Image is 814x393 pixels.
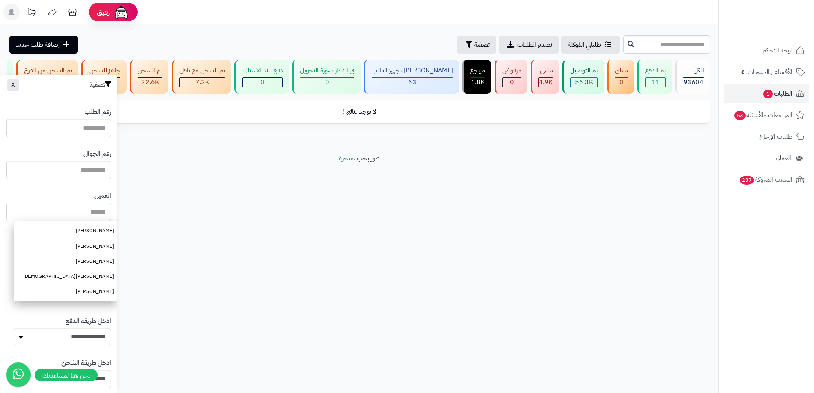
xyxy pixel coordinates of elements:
[606,60,636,94] a: معلق 0
[762,88,792,99] span: الطلبات
[138,78,162,87] div: 22597
[470,78,485,87] div: 1793
[517,40,552,50] span: تصدير الطلبات
[372,78,453,87] div: 63
[179,66,225,75] div: تم الشحن مع ناقل
[89,66,120,75] div: جاهز للشحن
[646,78,665,87] div: 11
[734,111,746,120] span: 53
[325,77,329,87] span: 0
[619,77,624,87] span: 0
[683,66,704,75] div: الكل
[615,66,628,75] div: معلق
[22,4,42,22] a: تحديثات المنصة
[16,40,60,50] span: إضافة طلب جديد
[733,109,792,121] span: المراجعات والأسئلة
[362,60,461,94] a: [PERSON_NAME] تجهيز الطلب 63
[243,78,282,87] div: 0
[260,77,265,87] span: 0
[570,66,598,75] div: تم التوصيل
[575,77,593,87] span: 56.3K
[539,77,553,87] span: 4.9K
[15,60,80,94] a: تم الشحن من الفرع 340
[775,153,791,164] span: العملاء
[652,77,660,87] span: 11
[759,20,806,37] img: logo-2.png
[90,81,111,89] h3: تصفية
[242,66,283,75] div: دفع عند الاستلام
[195,77,209,87] span: 7.2K
[66,317,111,326] label: ادخل طريقه الدفع
[461,60,493,94] a: مرتجع 1.8K
[748,66,792,78] span: الأقسام والمنتجات
[510,77,514,87] span: 0
[615,78,628,87] div: 0
[141,77,159,87] span: 22.6K
[80,60,128,94] a: جاهز للشحن 0
[180,78,225,87] div: 7223
[14,223,117,238] a: [PERSON_NAME]
[14,254,117,269] a: [PERSON_NAME]
[503,78,521,87] div: 0
[14,239,117,254] a: [PERSON_NAME]
[408,77,416,87] span: 63
[502,66,521,75] div: مرفوض
[759,131,792,142] span: طلبات الإرجاع
[14,284,117,299] a: [PERSON_NAME]
[645,66,666,75] div: تم الدفع
[85,107,111,117] label: رقم الطلب
[97,7,110,17] span: رفيق
[24,66,72,75] div: تم الشحن من الفرع
[674,60,712,94] a: الكل93604
[571,78,597,87] div: 56311
[9,100,710,123] td: لا توجد نتائج !
[561,36,620,54] a: طلباتي المُوكلة
[493,60,529,94] a: مرفوض 0
[724,41,809,60] a: لوحة التحكم
[61,358,111,368] label: ادخل طريقة الشحن
[763,90,773,98] span: 1
[499,36,559,54] a: تصدير الطلبات
[233,60,291,94] a: دفع عند الاستلام 0
[724,84,809,103] a: الطلبات1
[636,60,674,94] a: تم الدفع 11
[11,81,15,89] span: X
[7,79,19,91] button: X
[9,36,78,54] a: إضافة طلب جديد
[539,78,553,87] div: 4944
[724,105,809,125] a: المراجعات والأسئلة53
[561,60,606,94] a: تم التوصيل 56.3K
[300,78,354,87] div: 0
[94,191,111,201] label: العميل
[724,148,809,168] a: العملاء
[291,60,362,94] a: في انتظار صورة التحويل 0
[14,269,117,284] a: [PERSON_NAME][DEMOGRAPHIC_DATA]
[762,45,792,56] span: لوحة التحكم
[724,127,809,146] a: طلبات الإرجاع
[170,60,233,94] a: تم الشحن مع ناقل 7.2K
[339,153,354,163] a: متجرة
[457,36,496,54] button: تصفية
[83,149,111,159] label: رقم الجوال
[740,176,754,185] span: 237
[470,66,485,75] div: مرتجع
[568,40,601,50] span: طلباتي المُوكلة
[739,174,792,186] span: السلات المتروكة
[128,60,170,94] a: تم الشحن 22.6K
[683,77,704,87] span: 93604
[471,77,485,87] span: 1.8K
[372,66,453,75] div: [PERSON_NAME] تجهيز الطلب
[538,66,553,75] div: ملغي
[300,66,354,75] div: في انتظار صورة التحويل
[724,170,809,190] a: السلات المتروكة237
[138,66,162,75] div: تم الشحن
[474,40,490,50] span: تصفية
[113,4,129,20] img: ai-face.png
[529,60,561,94] a: ملغي 4.9K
